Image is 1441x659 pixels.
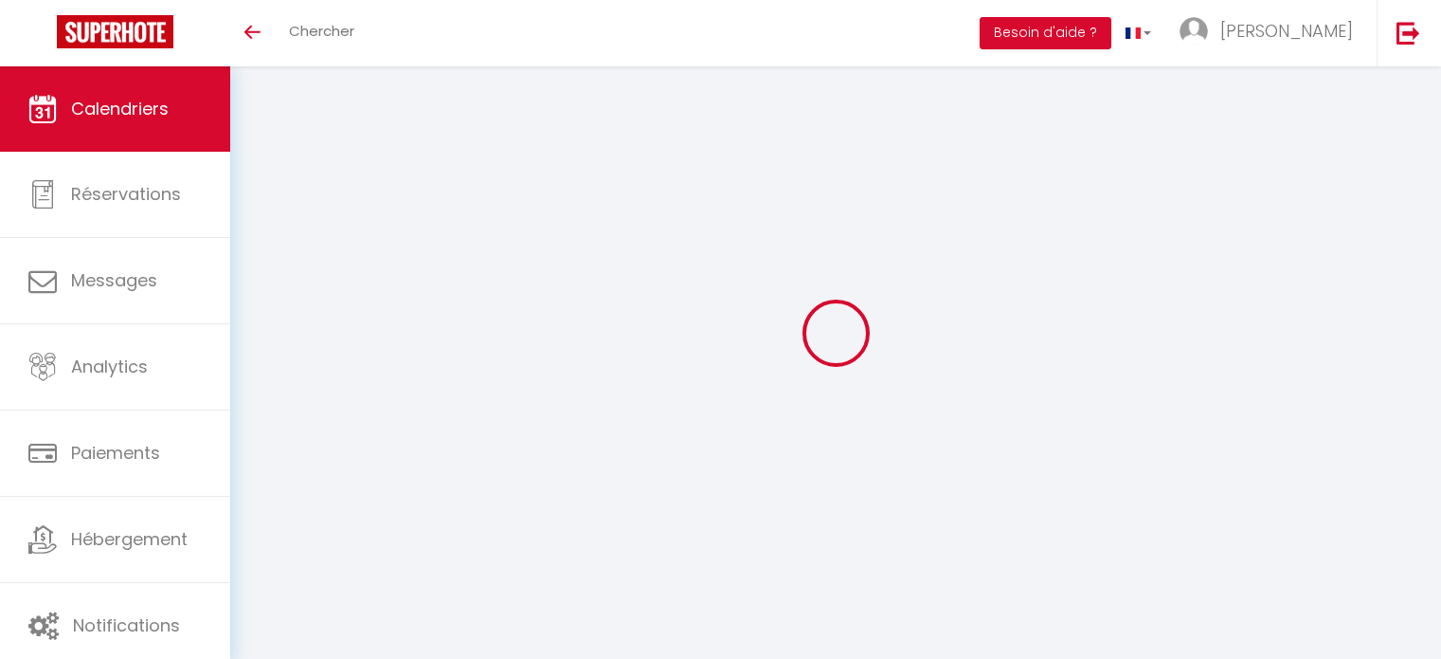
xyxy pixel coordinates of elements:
[71,268,157,292] span: Messages
[73,613,180,637] span: Notifications
[1180,17,1208,46] img: ...
[57,15,173,48] img: Super Booking
[980,17,1111,49] button: Besoin d'aide ?
[289,21,354,41] span: Chercher
[71,97,169,120] span: Calendriers
[71,355,148,378] span: Analytics
[71,182,181,206] span: Réservations
[71,527,188,551] span: Hébergement
[71,441,160,465] span: Paiements
[1396,21,1420,45] img: logout
[1220,19,1353,43] span: [PERSON_NAME]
